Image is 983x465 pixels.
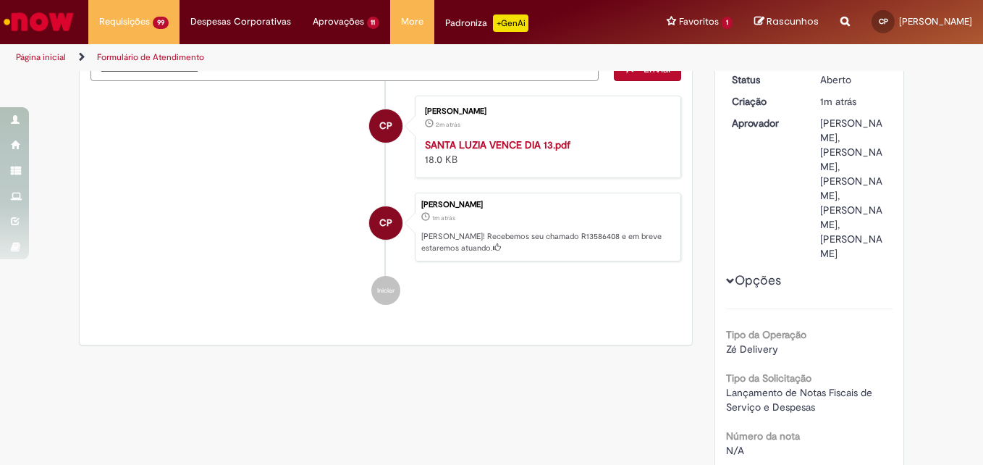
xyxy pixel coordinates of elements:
span: 99 [153,17,169,29]
span: Requisições [99,14,150,29]
p: +GenAi [493,14,528,32]
div: [PERSON_NAME] [425,107,666,116]
p: [PERSON_NAME]! Recebemos seu chamado R13586408 e em breve estaremos atuando. [421,231,673,254]
span: Zé Delivery [726,343,778,356]
a: Página inicial [16,51,66,63]
span: Lançamento de Notas Fiscais de Serviço e Despesas [726,386,875,414]
div: Carolina De Sousa Piropo [369,109,402,143]
span: N/A [726,444,744,457]
div: Carolina De Sousa Piropo [369,206,402,240]
b: Tipo da Operação [726,328,806,341]
div: 01/10/2025 14:45:43 [820,94,887,109]
b: Número da nota [726,430,800,443]
span: Despesas Corporativas [190,14,291,29]
span: Favoritos [679,14,719,29]
dt: Status [721,72,810,87]
time: 01/10/2025 14:45:05 [436,120,460,129]
span: CP [879,17,888,26]
div: Aberto [820,72,887,87]
time: 01/10/2025 14:45:43 [432,214,455,222]
span: 2m atrás [436,120,460,129]
span: Rascunhos [767,14,819,28]
a: SANTA LUZIA VENCE DIA 13.pdf [425,138,570,151]
span: Aprovações [313,14,364,29]
dt: Aprovador [721,116,810,130]
img: ServiceNow [1,7,76,36]
div: Padroniza [445,14,528,32]
span: 1 [722,17,733,29]
ul: Trilhas de página [11,44,644,71]
li: Carolina De Sousa Piropo [90,193,681,262]
a: Rascunhos [754,15,819,29]
span: [PERSON_NAME] [899,15,972,28]
div: [PERSON_NAME], [PERSON_NAME], [PERSON_NAME], [PERSON_NAME], [PERSON_NAME] [820,116,887,261]
div: 18.0 KB [425,138,666,167]
span: 11 [367,17,380,29]
span: CP [379,206,392,240]
span: More [401,14,423,29]
div: [PERSON_NAME] [421,201,673,209]
span: 1m atrás [432,214,455,222]
dt: Criação [721,94,810,109]
span: Enviar [644,62,672,75]
ul: Histórico de tíquete [90,81,681,320]
span: 1m atrás [820,95,856,108]
b: Tipo da Solicitação [726,372,811,385]
span: CP [379,109,392,143]
a: Formulário de Atendimento [97,51,204,63]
